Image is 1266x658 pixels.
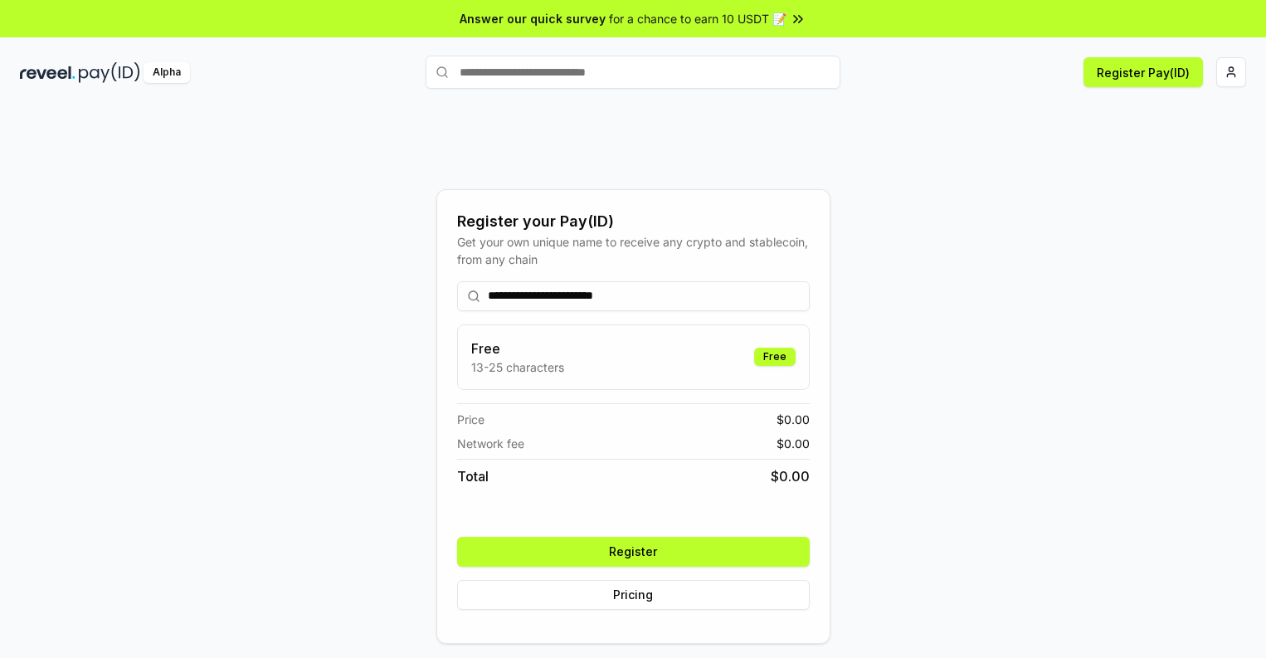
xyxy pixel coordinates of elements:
[457,210,810,233] div: Register your Pay(ID)
[457,411,484,428] span: Price
[457,435,524,452] span: Network fee
[754,348,796,366] div: Free
[144,62,190,83] div: Alpha
[777,435,810,452] span: $ 0.00
[457,233,810,268] div: Get your own unique name to receive any crypto and stablecoin, from any chain
[457,580,810,610] button: Pricing
[609,10,786,27] span: for a chance to earn 10 USDT 📝
[460,10,606,27] span: Answer our quick survey
[471,358,564,376] p: 13-25 characters
[20,62,75,83] img: reveel_dark
[457,466,489,486] span: Total
[771,466,810,486] span: $ 0.00
[1083,57,1203,87] button: Register Pay(ID)
[79,62,140,83] img: pay_id
[457,537,810,567] button: Register
[471,339,564,358] h3: Free
[777,411,810,428] span: $ 0.00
